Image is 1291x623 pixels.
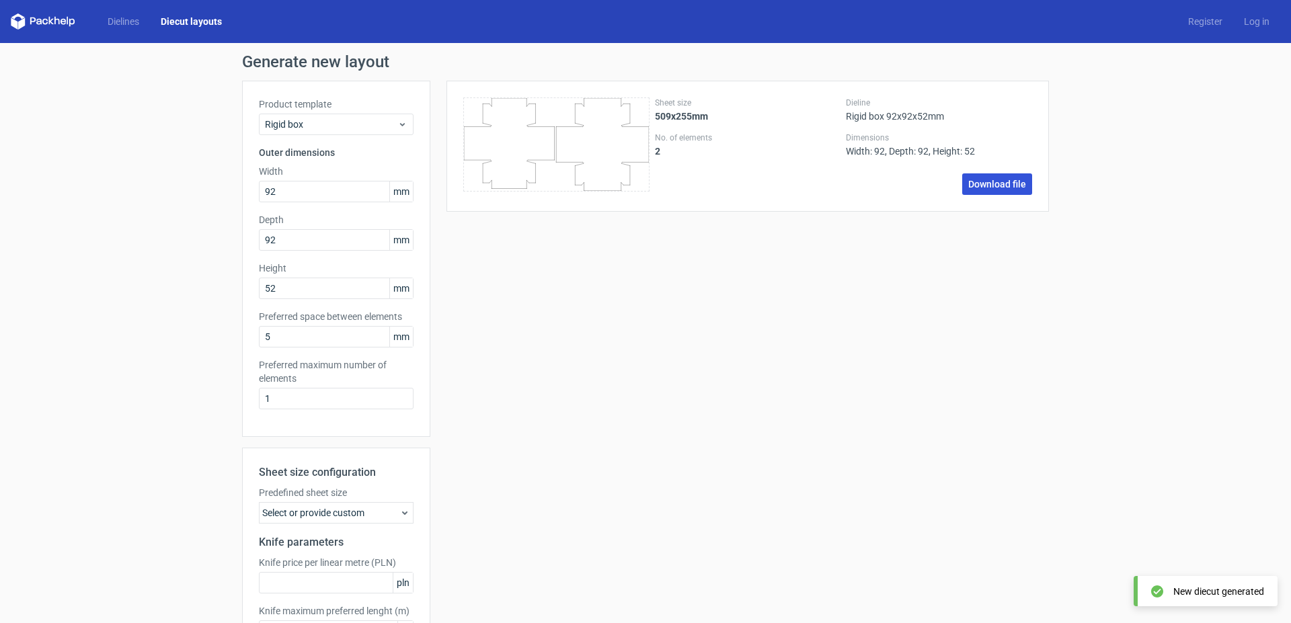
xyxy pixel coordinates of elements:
[259,604,414,618] label: Knife maximum preferred lenght (m)
[265,118,397,131] span: Rigid box
[259,464,414,481] h2: Sheet size configuration
[1233,15,1280,28] a: Log in
[259,556,414,569] label: Knife price per linear metre (PLN)
[259,534,414,550] h2: Knife parameters
[846,97,1032,122] div: Rigid box 92x92x52mm
[259,97,414,111] label: Product template
[259,358,414,385] label: Preferred maximum number of elements
[97,15,150,28] a: Dielines
[389,230,413,250] span: mm
[655,132,841,143] label: No. of elements
[389,327,413,347] span: mm
[655,146,660,157] strong: 2
[259,261,414,275] label: Height
[655,97,841,108] label: Sheet size
[655,111,708,122] strong: 509x255mm
[393,573,413,593] span: pln
[259,502,414,524] div: Select or provide custom
[389,278,413,298] span: mm
[846,132,1032,157] div: Width: 92, Depth: 92, Height: 52
[846,97,1032,108] label: Dieline
[1173,585,1264,598] div: New diecut generated
[150,15,233,28] a: Diecut layouts
[242,54,1049,70] h1: Generate new layout
[259,165,414,178] label: Width
[259,146,414,159] h3: Outer dimensions
[259,213,414,226] label: Depth
[389,181,413,202] span: mm
[259,486,414,499] label: Predefined sheet size
[1177,15,1233,28] a: Register
[259,310,414,323] label: Preferred space between elements
[846,132,1032,143] label: Dimensions
[962,173,1032,195] a: Download file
